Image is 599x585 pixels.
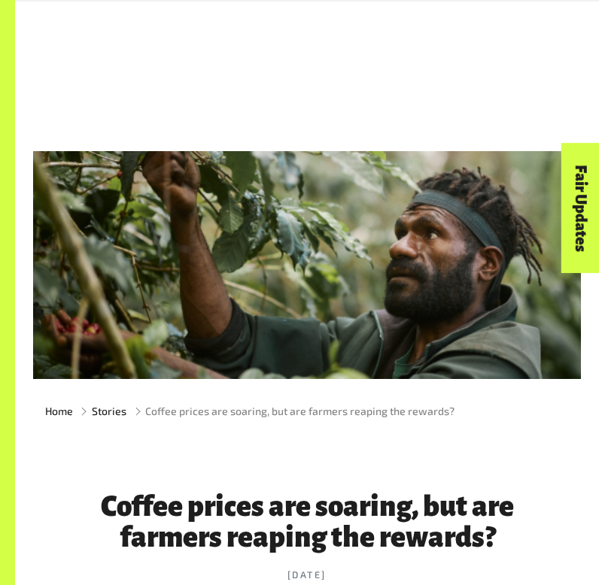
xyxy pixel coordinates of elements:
[90,491,524,553] h1: Coffee prices are soaring, but are farmers reaping the rewards?
[92,403,126,419] a: Stories
[90,568,524,583] time: [DATE]
[145,403,455,419] span: Coffee prices are soaring, but are farmers reaping the rewards?
[45,403,73,419] a: Home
